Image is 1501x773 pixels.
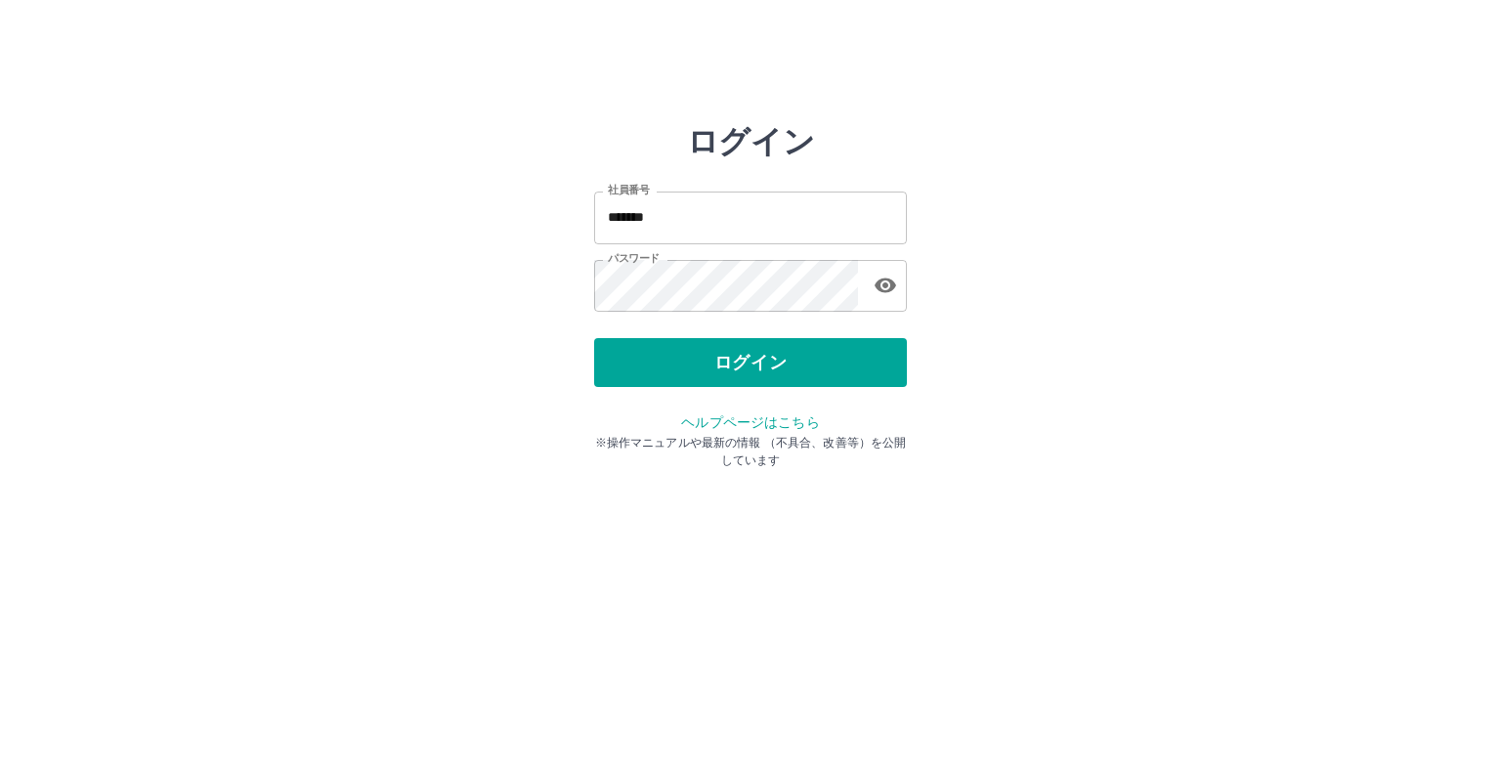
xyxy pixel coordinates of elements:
label: パスワード [608,251,660,266]
a: ヘルプページはこちら [681,414,819,430]
h2: ログイン [687,123,815,160]
button: ログイン [594,338,907,387]
label: 社員番号 [608,183,649,197]
p: ※操作マニュアルや最新の情報 （不具合、改善等）を公開しています [594,434,907,469]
